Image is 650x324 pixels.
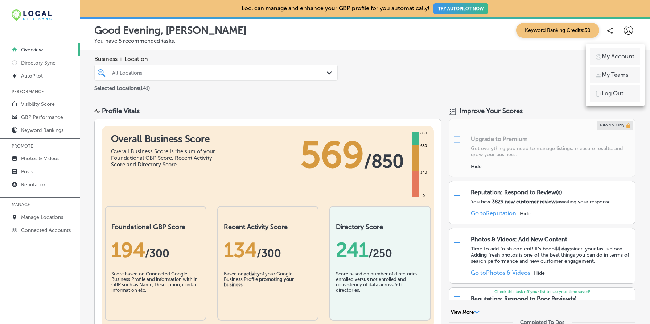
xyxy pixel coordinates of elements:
[21,101,55,107] p: Visibility Score
[590,85,640,102] a: Log Out
[433,3,488,14] button: TRY AUTOPILOT NOW
[21,60,55,66] p: Directory Sync
[602,52,634,61] p: My Account
[590,48,640,65] a: My Account
[602,89,624,98] p: Log Out
[21,47,43,53] p: Overview
[21,73,43,79] p: AutoPilot
[590,67,640,83] a: My Teams
[12,9,52,21] img: 12321ecb-abad-46dd-be7f-2600e8d3409flocal-city-sync-logo-rectangle.png
[602,71,628,79] p: My Teams
[21,155,59,162] p: Photos & Videos
[21,182,46,188] p: Reputation
[21,169,33,175] p: Posts
[21,127,63,133] p: Keyword Rankings
[21,214,63,220] p: Manage Locations
[21,227,71,233] p: Connected Accounts
[21,114,63,120] p: GBP Performance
